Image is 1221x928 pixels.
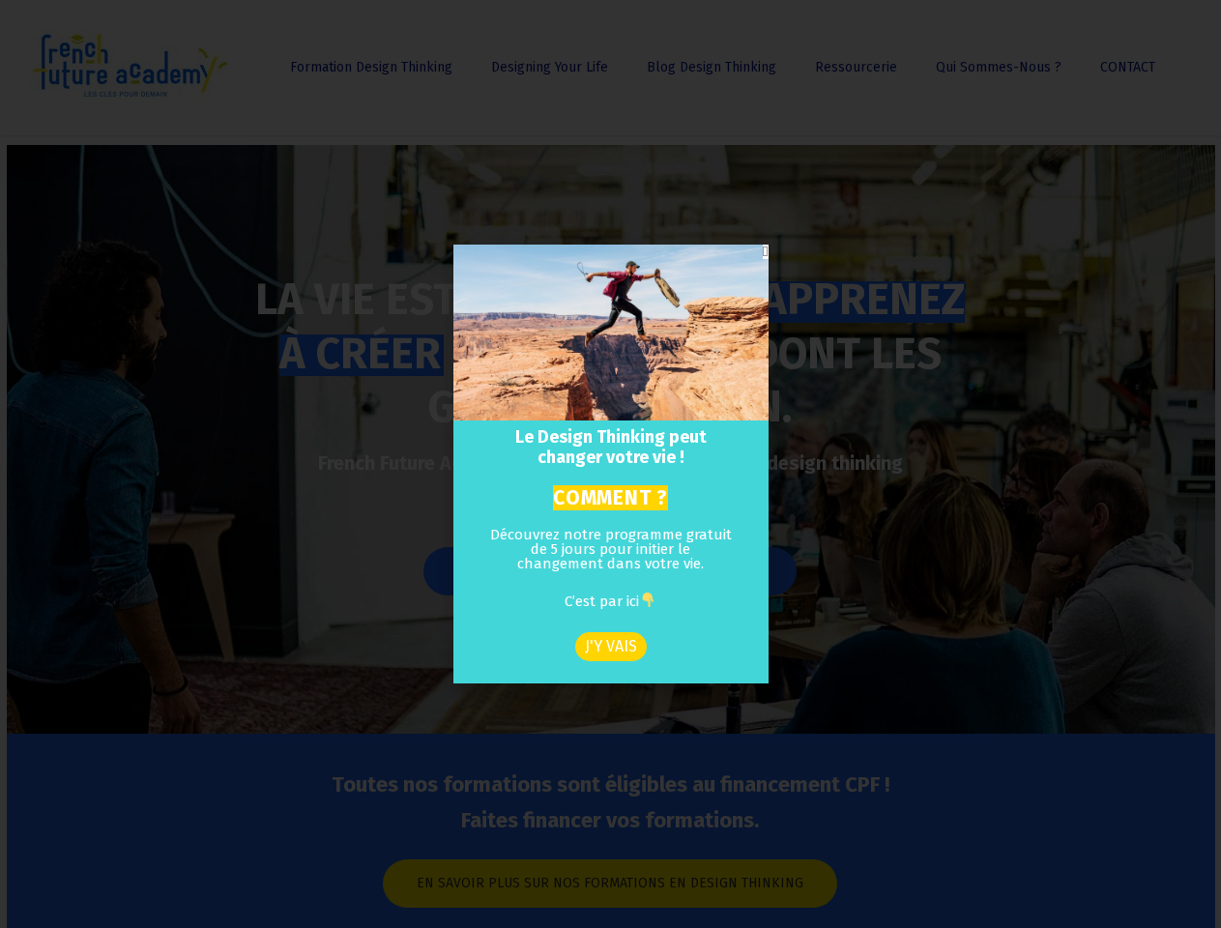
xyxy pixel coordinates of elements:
[488,593,733,630] p: C’est par ici
[763,245,768,259] a: Close
[575,632,647,661] a: J'Y VAIS
[585,639,637,654] span: J'Y VAIS
[488,528,733,594] p: Découvrez notre programme gratuit de 5 jours pour initier le changement dans votre vie.
[641,593,655,607] img: 👇
[553,485,667,510] mark: COMMENT ?
[469,427,752,469] h2: Le Design Thinking peut changer votre vie !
